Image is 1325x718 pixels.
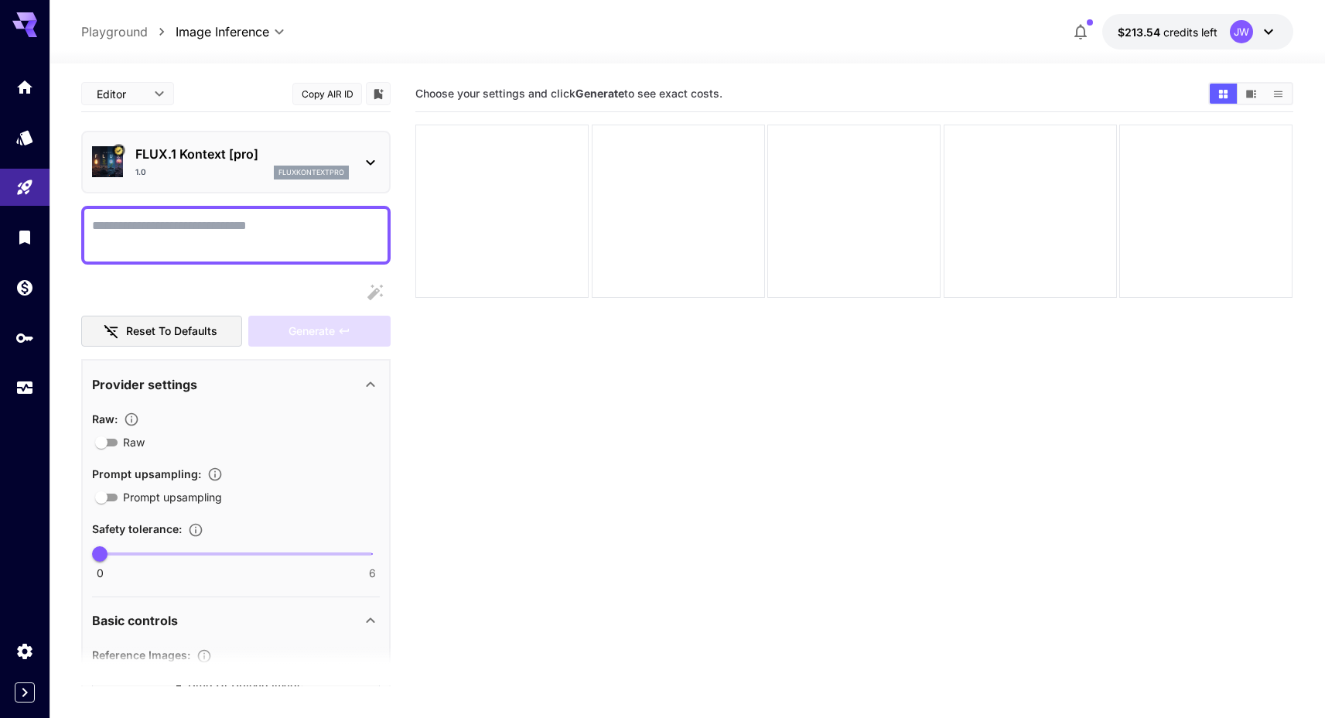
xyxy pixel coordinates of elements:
[1118,26,1163,39] span: $213.54
[92,522,182,535] span: Safety tolerance :
[575,87,624,100] b: Generate
[201,467,229,482] button: Enables automatic enhancement and expansion of the input prompt to improve generation quality and...
[15,227,34,247] div: Library
[81,316,242,347] button: Reset to defaults
[97,566,104,581] span: 0
[415,87,722,100] span: Choose your settings and click to see exact costs.
[1210,84,1237,104] button: Show media in grid view
[1118,24,1217,40] div: $213.54359
[369,566,376,581] span: 6
[1208,82,1293,105] div: Show media in grid viewShow media in video viewShow media in list view
[81,22,148,41] a: Playground
[135,166,146,178] p: 1.0
[81,22,176,41] nav: breadcrumb
[92,467,201,480] span: Prompt upsampling :
[92,611,178,630] p: Basic controls
[123,434,145,450] span: Raw
[135,145,349,163] p: FLUX.1 Kontext [pro]
[123,489,222,505] span: Prompt upsampling
[15,77,34,97] div: Home
[371,84,385,103] button: Add to library
[97,86,145,102] span: Editor
[15,128,34,147] div: Models
[118,412,145,427] button: Controls the level of post-processing applied to generated images.
[92,602,380,639] div: Basic controls
[1102,14,1293,50] button: $213.54359JW
[278,167,344,178] p: fluxkontextpro
[292,83,362,105] button: Copy AIR ID
[15,378,34,398] div: Usage
[182,522,210,538] button: Controls the tolerance level for input and output content moderation. Lower values apply stricter...
[15,328,34,347] div: API Keys
[92,375,197,394] p: Provider settings
[92,366,380,403] div: Provider settings
[92,412,118,426] span: Raw :
[15,641,34,661] div: Settings
[15,682,35,703] button: Expand sidebar
[176,22,269,41] span: Image Inference
[15,178,34,197] div: Playground
[1230,20,1253,43] div: JW
[1265,84,1292,104] button: Show media in list view
[113,145,125,157] button: Certified Model – Vetted for best performance and includes a commercial license.
[15,278,34,297] div: Wallet
[1163,26,1217,39] span: credits left
[1238,84,1265,104] button: Show media in video view
[92,138,380,186] div: Certified Model – Vetted for best performance and includes a commercial license.FLUX.1 Kontext [p...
